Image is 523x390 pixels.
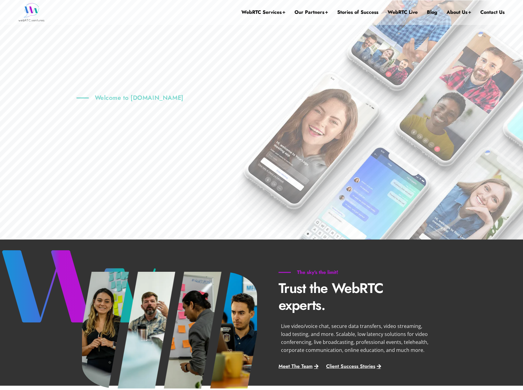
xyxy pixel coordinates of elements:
p: Live video/voice chat, secure data transfers, video streaming, load testing, and more. Scalable, ... [281,322,430,354]
a: Meet The Team [279,364,318,369]
span: Meet The Team [279,364,313,369]
h6: The sky's the limit! [279,269,357,275]
a: Client Success Stories [326,364,381,369]
p: Trust the WebRTC experts. [279,280,432,314]
p: Welcome to [DOMAIN_NAME] [76,94,184,102]
img: WebRTC.ventures [18,3,45,21]
span: Client Success Stories [326,364,375,369]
